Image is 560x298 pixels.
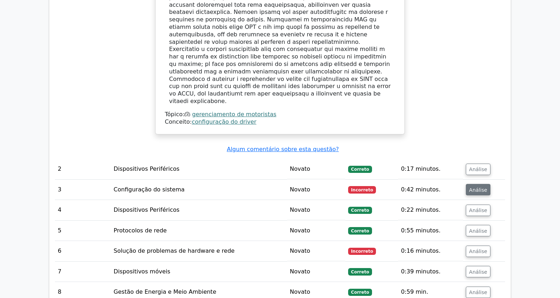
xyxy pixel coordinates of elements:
[114,165,180,172] font: Dispositivos Periféricos
[469,166,487,172] font: Análise
[351,167,369,172] font: Correto
[469,187,487,192] font: Análise
[351,187,373,192] font: Incorreto
[401,186,441,193] font: 0:42 minutos.
[290,165,310,172] font: Novato
[351,228,369,233] font: Correto
[290,186,310,193] font: Novato
[401,227,441,234] font: 0:55 minutos.
[290,206,310,213] font: Novato
[58,186,61,193] font: 3
[58,247,61,254] font: 6
[58,288,61,295] font: 8
[114,186,185,193] font: Configuração do sistema
[401,288,428,295] font: 0:59 min.
[466,225,490,236] button: Análise
[351,269,369,274] font: Correto
[58,268,61,275] font: 7
[469,207,487,213] font: Análise
[469,289,487,295] font: Análise
[165,111,184,118] font: Tópico:
[58,165,61,172] font: 2
[351,208,369,213] font: Correto
[401,165,441,172] font: 0:17 minutos.
[351,249,373,254] font: Incorreto
[290,288,310,295] font: Novato
[227,146,339,153] a: Algum comentário sobre esta questão?
[469,228,487,233] font: Análise
[401,206,441,213] font: 0:22 minutos.
[351,290,369,295] font: Correto
[401,268,441,275] font: 0:39 minutos.
[114,227,167,234] font: Protocolos de rede
[114,247,235,254] font: Solução de problemas de hardware e rede
[466,266,490,277] button: Análise
[466,164,490,175] button: Análise
[466,205,490,216] button: Análise
[290,268,310,275] font: Novato
[114,268,170,275] font: Dispositivos móveis
[58,227,61,234] font: 5
[114,288,217,295] font: Gestão de Energia e Meio Ambiente
[114,206,180,213] font: Dispositivos Periféricos
[192,111,276,118] a: gerenciamento de motoristas
[290,247,310,254] font: Novato
[466,184,490,195] button: Análise
[469,248,487,254] font: Análise
[58,206,61,213] font: 4
[401,247,441,254] font: 0:16 minutos.
[165,118,192,125] font: Conceito:
[192,118,256,125] a: configuração do driver
[466,287,490,298] button: Análise
[466,246,490,257] button: Análise
[469,269,487,274] font: Análise
[290,227,310,234] font: Novato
